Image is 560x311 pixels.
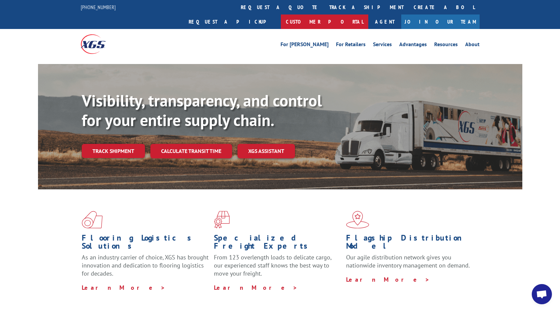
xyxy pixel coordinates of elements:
h1: Specialized Freight Experts [214,234,341,253]
h1: Flooring Logistics Solutions [82,234,209,253]
a: About [465,42,480,49]
img: xgs-icon-flagship-distribution-model-red [346,211,369,228]
a: Track shipment [82,144,145,158]
h1: Flagship Distribution Model [346,234,473,253]
a: For Retailers [336,42,366,49]
a: Calculate transit time [150,144,232,158]
a: Join Our Team [401,14,480,29]
a: For [PERSON_NAME] [281,42,329,49]
a: Agent [368,14,401,29]
a: Learn More > [346,276,430,283]
a: Services [373,42,392,49]
p: From 123 overlength loads to delicate cargo, our experienced staff knows the best way to move you... [214,253,341,283]
img: xgs-icon-focused-on-flooring-red [214,211,230,228]
a: XGS ASSISTANT [237,144,295,158]
a: Advantages [399,42,427,49]
a: Resources [434,42,458,49]
a: Learn More > [214,284,298,291]
a: Customer Portal [281,14,368,29]
a: Learn More > [82,284,165,291]
img: xgs-icon-total-supply-chain-intelligence-red [82,211,103,228]
a: [PHONE_NUMBER] [81,4,116,10]
span: Our agile distribution network gives you nationwide inventory management on demand. [346,253,470,269]
div: Open chat [532,284,552,304]
b: Visibility, transparency, and control for your entire supply chain. [82,90,322,130]
span: As an industry carrier of choice, XGS has brought innovation and dedication to flooring logistics... [82,253,209,277]
a: Request a pickup [184,14,281,29]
